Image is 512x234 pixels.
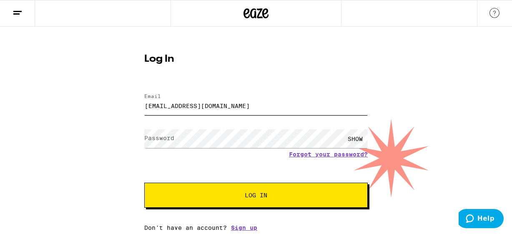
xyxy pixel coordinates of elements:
a: Sign up [231,224,257,231]
button: Log In [144,183,368,208]
label: Password [144,135,174,141]
h1: Log In [144,54,368,64]
input: Email [144,96,368,115]
a: Forgot your password? [289,151,368,158]
span: Log In [245,192,267,198]
label: Email [144,93,161,99]
div: SHOW [343,129,368,148]
iframe: Opens a widget where you can find more information [459,209,504,230]
div: Don't have an account? [144,224,368,231]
